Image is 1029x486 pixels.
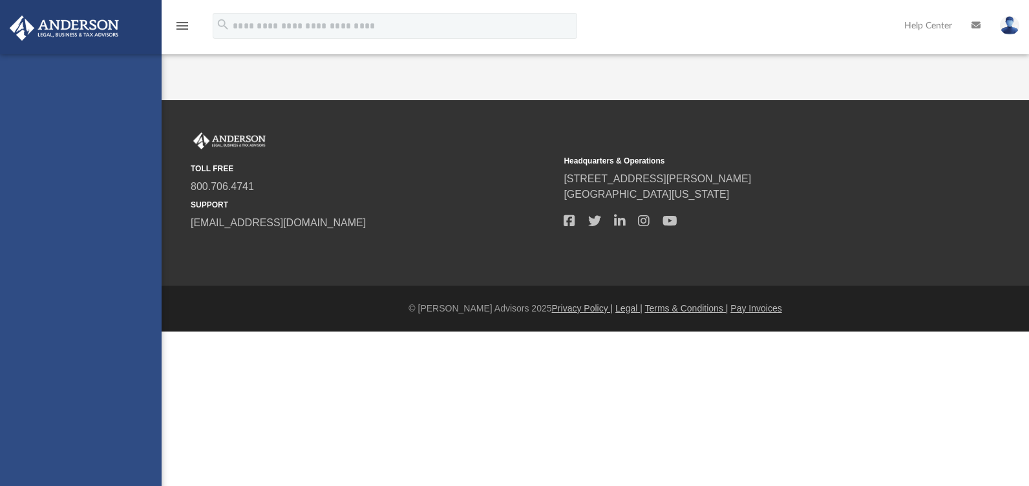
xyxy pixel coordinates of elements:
div: © [PERSON_NAME] Advisors 2025 [162,302,1029,315]
a: [EMAIL_ADDRESS][DOMAIN_NAME] [191,217,366,228]
small: SUPPORT [191,199,555,211]
small: TOLL FREE [191,163,555,174]
i: menu [175,18,190,34]
i: search [216,17,230,32]
a: Legal | [615,303,642,313]
a: menu [175,25,190,34]
small: Headquarters & Operations [564,155,928,167]
a: [STREET_ADDRESS][PERSON_NAME] [564,173,751,184]
img: Anderson Advisors Platinum Portal [6,16,123,41]
img: User Pic [1000,16,1019,35]
a: Privacy Policy | [552,303,613,313]
a: Pay Invoices [730,303,781,313]
img: Anderson Advisors Platinum Portal [191,132,268,149]
a: [GEOGRAPHIC_DATA][US_STATE] [564,189,729,200]
a: 800.706.4741 [191,181,254,192]
a: Terms & Conditions | [645,303,728,313]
